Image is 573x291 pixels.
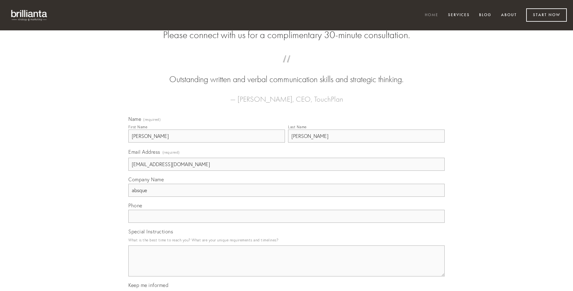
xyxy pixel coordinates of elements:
[128,176,164,183] span: Company Name
[128,202,142,209] span: Phone
[128,125,147,129] div: First Name
[128,236,445,244] p: What is the best time to reach you? What are your unique requirements and timelines?
[497,10,521,20] a: About
[128,29,445,41] h2: Please connect with us for a complimentary 30-minute consultation.
[6,6,53,24] img: brillianta - research, strategy, marketing
[138,61,435,86] blockquote: Outstanding written and verbal communication skills and strategic thinking.
[162,148,180,157] span: (required)
[138,86,435,105] figcaption: — [PERSON_NAME], CEO, TouchPlan
[128,149,160,155] span: Email Address
[526,8,567,22] a: Start Now
[421,10,442,20] a: Home
[143,118,161,121] span: (required)
[138,61,435,73] span: “
[128,282,168,288] span: Keep me informed
[444,10,474,20] a: Services
[288,125,307,129] div: Last Name
[128,116,141,122] span: Name
[128,228,173,235] span: Special Instructions
[475,10,495,20] a: Blog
